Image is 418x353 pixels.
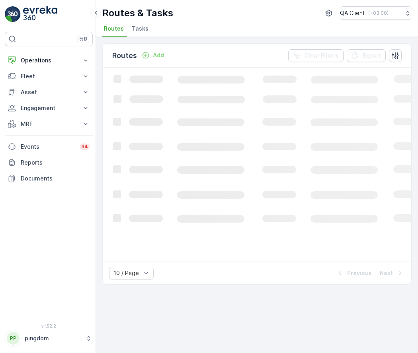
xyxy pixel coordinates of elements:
p: Routes & Tasks [102,7,173,19]
p: MRF [21,120,77,128]
p: Asset [21,88,77,96]
p: Documents [21,175,90,182]
p: pingdom [25,334,82,342]
p: Events [21,143,75,151]
div: PP [7,332,20,345]
button: QA Client(+03:00) [340,6,412,20]
button: Clear Filters [288,49,344,62]
p: 34 [81,144,88,150]
button: Operations [5,52,93,68]
p: Reports [21,159,90,167]
button: Add [139,50,167,60]
p: Export [363,52,381,60]
a: Documents [5,171,93,186]
img: logo [5,6,21,22]
button: Asset [5,84,93,100]
button: MRF [5,116,93,132]
p: Fleet [21,72,77,80]
span: Routes [104,25,124,33]
button: Fleet [5,68,93,84]
p: Operations [21,56,77,64]
button: Engagement [5,100,93,116]
button: PPpingdom [5,330,93,347]
a: Events34 [5,139,93,155]
button: Next [379,268,405,278]
span: Tasks [132,25,148,33]
a: Reports [5,155,93,171]
p: Add [153,51,164,59]
p: ⌘B [79,36,87,42]
span: v 1.52.2 [5,324,93,328]
p: Routes [112,50,137,61]
p: Engagement [21,104,77,112]
p: Clear Filters [304,52,339,60]
p: Next [380,269,393,277]
button: Export [347,49,386,62]
p: QA Client [340,9,365,17]
p: ( +03:00 ) [368,10,389,16]
img: logo_light-DOdMpM7g.png [23,6,57,22]
button: Previous [335,268,373,278]
p: Previous [347,269,372,277]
